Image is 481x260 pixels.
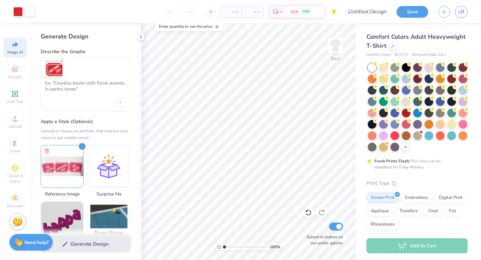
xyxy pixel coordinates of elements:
span: Comfort Colors [366,52,391,58]
div: Embroidery [401,193,433,203]
div: This color can be expedited for 5 day delivery. [374,158,457,170]
span: FREE [303,9,310,14]
div: Foil [445,206,460,216]
label: Submit to feature on our public gallery. [303,234,343,246]
div: Upload or choose an aesthetic that matches your vision to get a better result [41,128,130,141]
a: LR [455,6,468,18]
span: LR [458,8,464,16]
div: Applique [366,206,393,216]
div: Back [331,55,340,61]
label: Apply a Style (Optional) [41,118,130,125]
span: Designs [8,74,22,80]
span: – – [225,8,238,15]
button: Save [396,6,428,18]
span: Clipart & logos [3,173,27,184]
img: Text-Based [41,202,83,244]
svg: Remove uploaded image [59,58,64,64]
span: Add Text [7,99,23,104]
div: Transfers [395,206,422,216]
span: Upload [8,124,22,129]
span: N/A [291,8,299,15]
div: Digital Print [435,193,467,203]
span: # C1717 [394,52,409,58]
div: Upload image [115,97,126,107]
input: Untitled Design [342,5,391,18]
img: Upload reference [41,145,83,187]
img: Back [329,39,342,52]
span: Image AI [7,49,23,55]
div: Screen Print [366,193,399,203]
img: Upload 1 [45,60,62,78]
label: Describe the Graphic [41,48,130,55]
strong: Need help? [24,239,48,246]
div: Print Type [366,179,468,187]
span: Comfort Colors Adult Heavyweight T-Shirt [366,33,466,50]
span: Minimum Order: 24 + [412,52,445,58]
strong: Fresh Prints Flash: [374,158,410,164]
span: 100 % [270,244,280,250]
span: Reference Image [41,190,84,198]
span: – – [246,8,260,15]
input: – – [177,6,203,18]
span: Greek [10,148,20,154]
img: Photorealistic [88,202,130,244]
div: Vinyl [424,206,443,216]
div: Generate Design [41,32,130,40]
span: Surprise Me [88,190,130,198]
div: Enter quantity to see the price. [155,22,223,31]
div: Rhinestones [366,220,399,230]
span: Decorate [7,203,23,209]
